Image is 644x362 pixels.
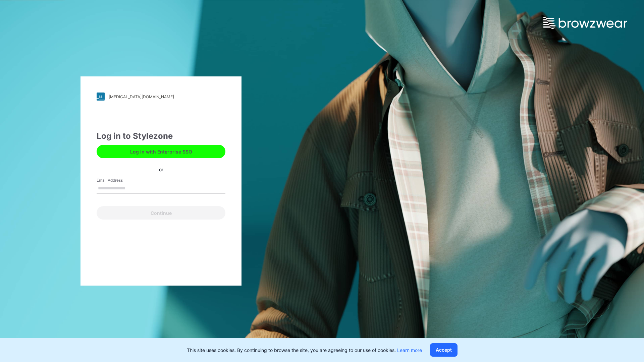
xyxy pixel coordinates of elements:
[97,177,144,183] label: Email Address
[397,347,422,353] a: Learn more
[543,17,627,29] img: browzwear-logo.e42bd6dac1945053ebaf764b6aa21510.svg
[97,93,105,101] img: stylezone-logo.562084cfcfab977791bfbf7441f1a819.svg
[430,343,458,357] button: Accept
[109,94,174,99] div: [MEDICAL_DATA][DOMAIN_NAME]
[97,93,225,101] a: [MEDICAL_DATA][DOMAIN_NAME]
[154,166,169,173] div: or
[97,145,225,158] button: Log in with Enterprise SSO
[187,347,422,354] p: This site uses cookies. By continuing to browse the site, you are agreeing to our use of cookies.
[97,130,225,142] div: Log in to Stylezone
